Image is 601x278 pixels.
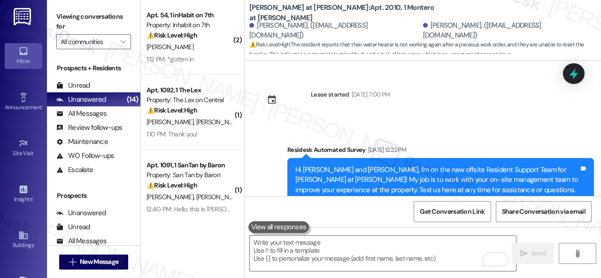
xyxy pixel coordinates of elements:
div: Apt. 1092, 1 The Lex [146,85,233,95]
strong: ⚠️ Risk Level: High [146,106,197,114]
span: Share Conversation via email [502,207,586,217]
img: ResiDesk Logo [14,8,33,25]
div: Apt. 1091, 1 SanTan by Baron [146,160,233,170]
span: [PERSON_NAME] [196,193,243,201]
div: Unread [56,222,90,232]
i:  [520,250,527,257]
span: [PERSON_NAME] [146,118,196,126]
span: Get Conversation Link [420,207,485,217]
button: Get Conversation Link [414,201,491,222]
i:  [121,38,126,45]
strong: ⚠️ Risk Level: High [146,181,197,189]
div: [PERSON_NAME]. ([EMAIL_ADDRESS][DOMAIN_NAME]) [423,21,594,41]
div: All Messages [56,109,107,119]
i:  [574,250,581,257]
strong: ⚠️ Risk Level: High [249,41,290,48]
a: Site Visit • [5,135,42,161]
i:  [69,258,76,266]
div: [PERSON_NAME]. ([EMAIL_ADDRESS][DOMAIN_NAME]) [249,21,421,41]
b: [PERSON_NAME] at [PERSON_NAME]: Apt. 2010, 1 Montero at [PERSON_NAME] [249,3,437,23]
div: [DATE] 7:00 PM [349,90,390,99]
textarea: To enrich screen reader interactions, please activate Accessibility in Grammarly extension settings [250,236,516,271]
div: Hi [PERSON_NAME] and [PERSON_NAME], I'm on the new offsite Resident Support Team for [PERSON_NAME... [295,165,579,215]
a: Buildings [5,227,42,253]
div: Review follow-ups [56,123,122,133]
input: All communities [61,34,116,49]
div: Maintenance [56,137,108,147]
div: Apt. 54, 1 inHabit on 7th [146,10,233,20]
div: Property: San Tan by Baron [146,170,233,180]
div: Unanswered [56,208,106,218]
span: [PERSON_NAME] [146,193,196,201]
strong: ⚠️ Risk Level: High [146,31,197,39]
span: Send [531,248,546,258]
div: Unanswered [56,95,106,105]
span: • [34,149,35,155]
div: WO Follow-ups [56,151,114,161]
span: [PERSON_NAME] [196,118,243,126]
div: Escalate [56,165,93,175]
label: Viewing conversations for [56,9,131,34]
div: Property: Inhabit on 7th [146,20,233,30]
div: Prospects [47,191,140,201]
button: Share Conversation via email [496,201,592,222]
div: [DATE] 12:22 PM [366,145,406,155]
div: (14) [124,92,140,107]
div: 1:12 PM: *gotten in [146,55,194,63]
div: Property: The Lex on Central [146,95,233,105]
span: • [32,195,34,201]
a: Inbox [5,43,42,68]
a: Insights • [5,181,42,207]
div: All Messages [56,236,107,246]
span: [PERSON_NAME] [146,43,193,51]
div: Lease started [311,90,349,99]
div: Unread [56,81,90,90]
span: • [42,103,43,109]
div: 1:10 PM: Thank you! [146,130,198,138]
button: Send [512,243,554,264]
span: : The resident reports that their water heater is not working again after a previous work order, ... [249,40,601,60]
div: Prospects + Residents [47,63,140,73]
span: New Message [80,257,118,267]
div: Residesk Automated Survey [287,145,594,158]
button: New Message [59,255,129,270]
